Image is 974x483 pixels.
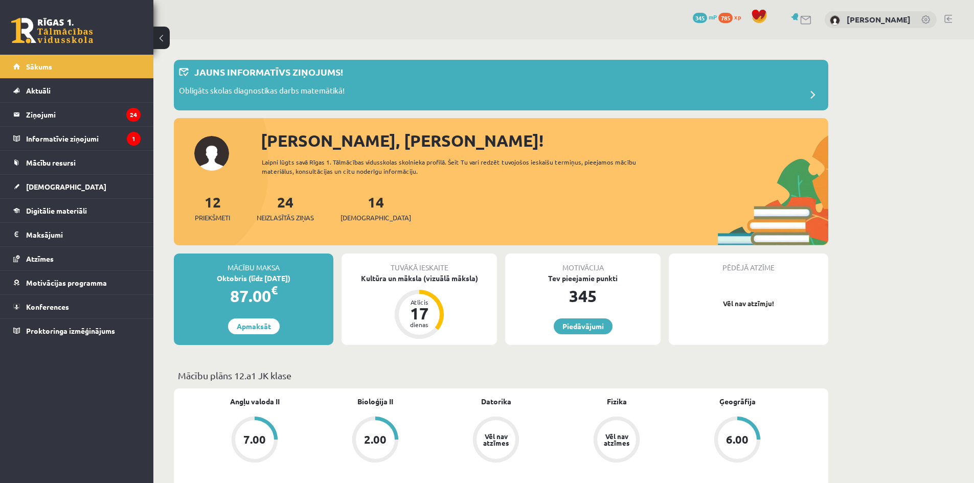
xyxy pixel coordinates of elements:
[505,284,661,308] div: 345
[404,305,435,321] div: 17
[357,396,393,407] a: Bioloģija II
[13,223,141,246] a: Maksājumi
[693,13,717,21] a: 345 mP
[13,319,141,342] a: Proktoringa izmēģinājums
[179,85,345,99] p: Obligāts skolas diagnostikas darbs matemātikā!
[481,396,511,407] a: Datorika
[556,417,677,465] a: Vēl nav atzīmes
[11,18,93,43] a: Rīgas 1. Tālmācības vidusskola
[674,298,823,309] p: Vēl nav atzīmju!
[195,193,230,223] a: 12Priekšmeti
[341,193,411,223] a: 14[DEMOGRAPHIC_DATA]
[26,62,52,71] span: Sākums
[341,213,411,223] span: [DEMOGRAPHIC_DATA]
[13,55,141,78] a: Sākums
[847,14,911,25] a: [PERSON_NAME]
[230,396,280,407] a: Angļu valoda II
[13,295,141,318] a: Konferences
[364,434,387,445] div: 2.00
[261,128,828,153] div: [PERSON_NAME], [PERSON_NAME]!
[830,15,840,26] img: Roberts Demidovičs
[505,254,661,273] div: Motivācija
[26,326,115,335] span: Proktoringa izmēģinājums
[13,247,141,270] a: Atzīmes
[554,318,613,334] a: Piedāvājumi
[194,65,343,79] p: Jauns informatīvs ziņojums!
[194,417,315,465] a: 7.00
[315,417,436,465] a: 2.00
[13,271,141,294] a: Motivācijas programma
[734,13,741,21] span: xp
[718,13,746,21] a: 785 xp
[719,396,756,407] a: Ģeogrāfija
[127,132,141,146] i: 1
[482,433,510,446] div: Vēl nav atzīmes
[179,65,823,105] a: Jauns informatīvs ziņojums! Obligāts skolas diagnostikas darbs matemātikā!
[718,13,733,23] span: 785
[262,157,654,176] div: Laipni lūgts savā Rīgas 1. Tālmācības vidusskolas skolnieka profilā. Šeit Tu vari redzēt tuvojošo...
[342,273,497,284] div: Kultūra un māksla (vizuālā māksla)
[195,213,230,223] span: Priekšmeti
[342,273,497,340] a: Kultūra un māksla (vizuālā māksla) Atlicis 17 dienas
[13,151,141,174] a: Mācību resursi
[178,369,824,382] p: Mācību plāns 12.a1 JK klase
[342,254,497,273] div: Tuvākā ieskaite
[243,434,266,445] div: 7.00
[26,278,107,287] span: Motivācijas programma
[228,318,280,334] a: Apmaksāt
[669,254,828,273] div: Pēdējā atzīme
[436,417,556,465] a: Vēl nav atzīmes
[709,13,717,21] span: mP
[26,86,51,95] span: Aktuāli
[505,273,661,284] div: Tev pieejamie punkti
[677,417,798,465] a: 6.00
[26,182,106,191] span: [DEMOGRAPHIC_DATA]
[26,103,141,126] legend: Ziņojumi
[693,13,707,23] span: 345
[26,254,54,263] span: Atzīmes
[257,193,314,223] a: 24Neizlasītās ziņas
[726,434,749,445] div: 6.00
[13,175,141,198] a: [DEMOGRAPHIC_DATA]
[26,127,141,150] legend: Informatīvie ziņojumi
[13,127,141,150] a: Informatīvie ziņojumi1
[174,254,333,273] div: Mācību maksa
[404,299,435,305] div: Atlicis
[26,302,69,311] span: Konferences
[271,283,278,297] span: €
[126,108,141,122] i: 24
[26,158,76,167] span: Mācību resursi
[13,199,141,222] a: Digitālie materiāli
[174,284,333,308] div: 87.00
[257,213,314,223] span: Neizlasītās ziņas
[602,433,631,446] div: Vēl nav atzīmes
[13,79,141,102] a: Aktuāli
[26,223,141,246] legend: Maksājumi
[174,273,333,284] div: Oktobris (līdz [DATE])
[404,321,435,328] div: dienas
[13,103,141,126] a: Ziņojumi24
[26,206,87,215] span: Digitālie materiāli
[607,396,627,407] a: Fizika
